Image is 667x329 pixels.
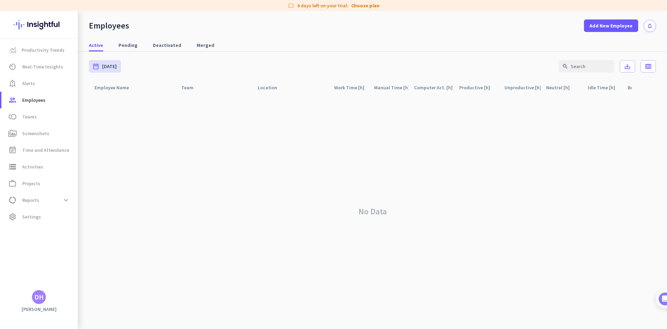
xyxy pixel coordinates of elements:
div: Add employees [27,121,118,128]
span: Merged [197,42,214,49]
span: Tasks [114,234,129,239]
a: tollTeams [1,108,78,125]
span: Activities [22,163,43,171]
span: [DATE] [102,63,117,70]
a: Choose plan [351,2,379,9]
i: calendar_view_week [645,63,652,70]
a: av_timerReal-Time Insights [1,58,78,75]
div: 🎊 Welcome to Insightful! 🎊 [10,27,129,52]
a: data_usageReportsexpand_more [1,192,78,208]
i: label [288,2,295,9]
i: notifications [647,23,653,29]
span: Help [81,234,92,239]
i: notification_important [8,79,17,88]
span: Productivity Trends [22,46,65,54]
div: Break Time [h] [628,83,662,92]
button: calendar_view_week [641,60,656,73]
p: About 10 minutes [89,91,132,99]
img: menu-item [10,47,16,53]
div: It's time to add your employees! This is crucial since Insightful will start collecting their act... [27,132,121,162]
div: 1Add employees [13,118,126,130]
div: No Data [89,94,656,329]
div: Team [181,83,202,92]
span: Settings [22,213,41,221]
button: notifications [644,20,656,32]
i: toll [8,113,17,121]
input: Search [559,60,614,73]
button: Messages [35,217,69,245]
div: Location [258,83,286,92]
a: groupEmployees [1,92,78,108]
span: Screenshots [22,129,49,138]
div: Employees [89,20,129,31]
div: Neutral [h] [546,83,578,92]
i: date_range [92,63,99,70]
i: group [8,96,17,104]
h1: Tasks [59,3,81,15]
span: Pending [118,42,138,49]
button: Add New Employee [584,19,638,32]
span: Active [89,42,103,49]
div: Unproductive [h] [504,83,541,92]
div: Manual Time [h] [374,83,409,92]
span: Time and Attendance [22,146,69,154]
span: Projects [22,179,40,188]
span: Reports [22,196,39,204]
i: data_usage [8,196,17,204]
span: Alerts [22,79,35,88]
div: [PERSON_NAME] from Insightful [39,75,114,82]
button: Add your employees [27,167,94,181]
i: work_outline [8,179,17,188]
i: perm_media [8,129,17,138]
a: perm_mediaScreenshots [1,125,78,142]
div: Employee Name [94,83,137,92]
span: Home [10,234,24,239]
button: expand_more [60,194,72,206]
span: Deactivated [153,42,181,49]
a: menu-itemProductivity Trends [1,42,78,58]
a: notification_importantAlerts [1,75,78,92]
div: Idle Time [h] [588,83,622,92]
span: Real-Time Insights [22,63,63,71]
div: Productive [h] [459,83,499,92]
span: Employees [22,96,46,104]
button: Help [69,217,104,245]
div: Computer Act. [h] [414,83,454,92]
p: 4 steps [7,91,25,99]
i: event_note [8,146,17,154]
div: DH [34,294,44,301]
a: event_noteTime and Attendance [1,142,78,158]
div: 2Initial tracking settings and how to edit them [13,198,126,214]
i: storage [8,163,17,171]
span: Add New Employee [590,22,633,29]
div: Close [122,3,134,15]
img: Insightful logo [14,11,64,38]
div: You're just a few steps away from completing the essential app setup [10,52,129,68]
i: save_alt [624,63,631,70]
div: Initial tracking settings and how to edit them [27,200,118,214]
span: Messages [40,234,64,239]
span: Teams [22,113,37,121]
div: Work Time [h] [334,83,369,92]
img: Profile image for Tamara [25,73,36,84]
i: settings [8,213,17,221]
button: Tasks [104,217,139,245]
a: work_outlineProjects [1,175,78,192]
i: av_timer [8,63,17,71]
button: save_alt [620,60,635,73]
i: search [562,63,568,69]
a: settingsSettings [1,208,78,225]
a: storageActivities [1,158,78,175]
